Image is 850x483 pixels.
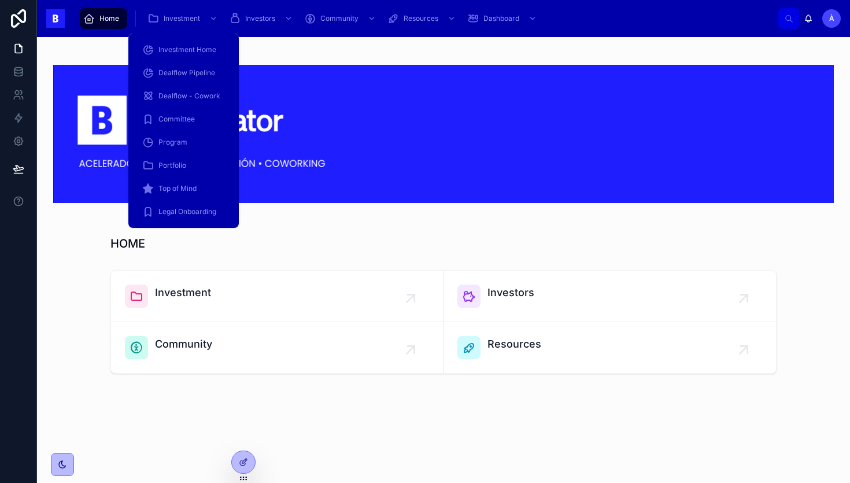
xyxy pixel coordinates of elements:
span: Dashboard [483,14,519,23]
span: Home [99,14,119,23]
span: Dealflow - Cowork [158,91,220,101]
span: Portfolio [158,161,186,170]
div: scrollable content [74,6,778,31]
a: Investment Home [135,39,232,60]
span: Resources [404,14,438,23]
a: Investment [144,8,223,29]
img: 18445-Captura-de-Pantalla-2024-03-07-a-las-17.49.44.png [53,65,834,203]
a: Community [301,8,382,29]
span: Dealflow Pipeline [158,68,215,78]
span: Investment [155,285,211,301]
span: À [829,14,834,23]
span: Community [320,14,359,23]
a: Portfolio [135,155,232,176]
a: Resources [384,8,461,29]
a: Home [80,8,127,29]
a: Committee [135,109,232,130]
a: Investment [111,271,444,322]
span: Investors [245,14,275,23]
a: Resources [444,322,776,373]
span: Investment [164,14,200,23]
span: Committee [158,115,195,124]
span: Community [155,336,212,352]
a: Investors [444,271,776,322]
a: Legal Onboarding [135,201,232,222]
img: App logo [46,9,65,28]
h1: HOME [110,235,145,252]
span: Legal Onboarding [158,207,216,216]
a: Top of Mind [135,178,232,199]
a: Dashboard [464,8,542,29]
span: Top of Mind [158,184,197,193]
a: Dealflow Pipeline [135,62,232,83]
a: Investors [226,8,298,29]
span: Investors [487,285,534,301]
span: Investment Home [158,45,216,54]
a: Program [135,132,232,153]
span: Resources [487,336,541,352]
span: Program [158,138,187,147]
a: Dealflow - Cowork [135,86,232,106]
a: Community [111,322,444,373]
